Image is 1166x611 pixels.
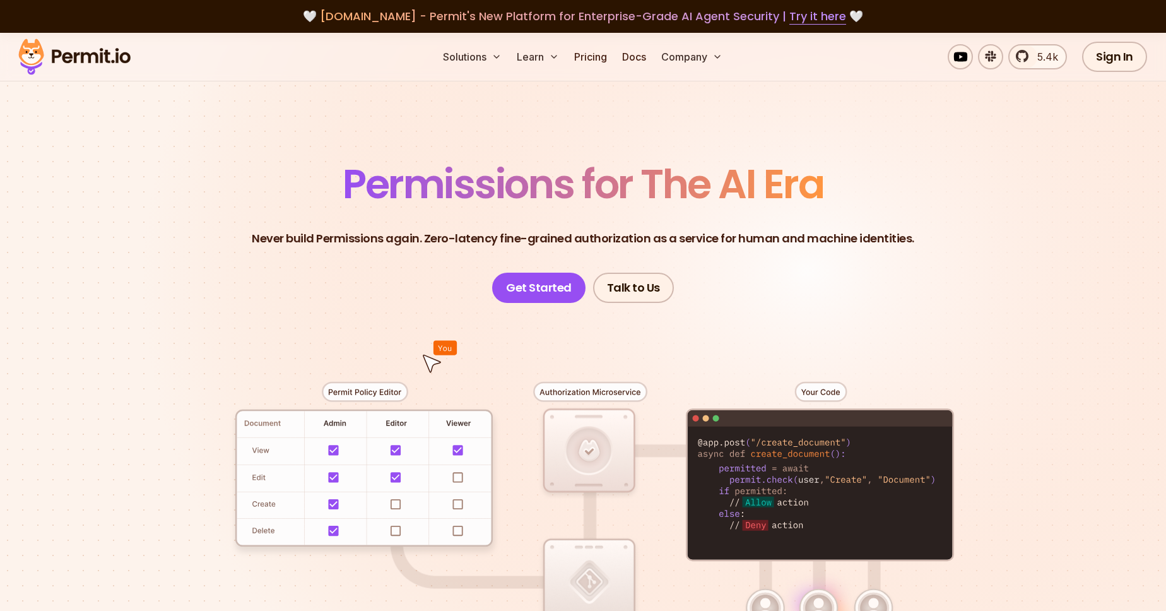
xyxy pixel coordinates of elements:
a: Get Started [492,273,586,303]
button: Learn [512,44,564,69]
span: Permissions for The AI Era [343,156,823,212]
button: Solutions [438,44,507,69]
span: 5.4k [1030,49,1058,64]
a: Talk to Us [593,273,674,303]
img: Permit logo [13,35,136,78]
button: Company [656,44,727,69]
div: 🤍 🤍 [30,8,1136,25]
a: 5.4k [1008,44,1067,69]
p: Never build Permissions again. Zero-latency fine-grained authorization as a service for human and... [252,230,914,247]
a: Sign In [1082,42,1147,72]
a: Try it here [789,8,846,25]
span: [DOMAIN_NAME] - Permit's New Platform for Enterprise-Grade AI Agent Security | [320,8,846,24]
a: Pricing [569,44,612,69]
a: Docs [617,44,651,69]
